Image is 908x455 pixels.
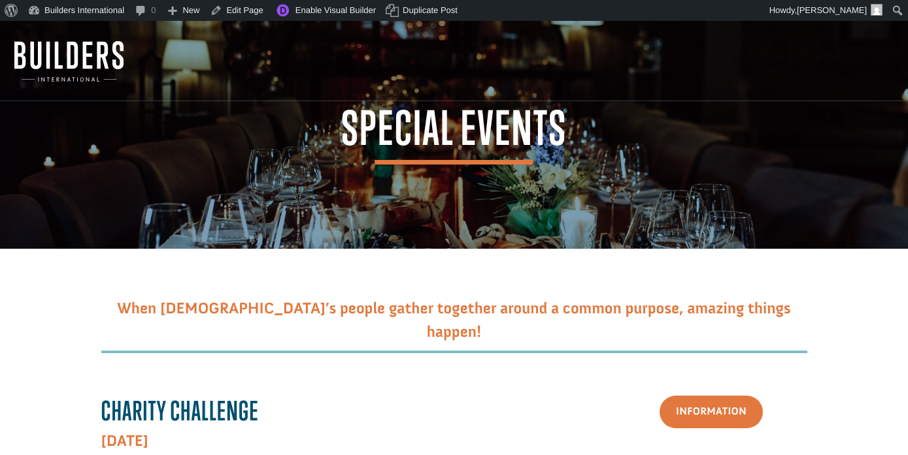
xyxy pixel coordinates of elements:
img: Builders International [14,41,124,82]
strong: [DATE] [101,431,148,450]
span: [PERSON_NAME] [797,5,867,15]
strong: Charity Challenge [101,395,259,426]
span: Special Events [341,105,567,165]
a: Information [660,396,763,429]
span: When [DEMOGRAPHIC_DATA]’s people gather together around a common purpose, amazing things happen! [117,299,791,341]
